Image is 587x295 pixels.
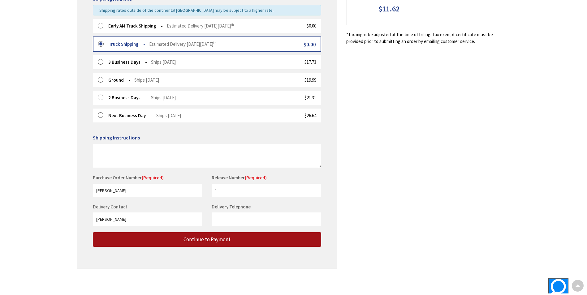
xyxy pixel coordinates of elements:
[304,77,316,83] span: $19.99
[307,23,316,29] span: $0.00
[167,23,234,29] span: Estimated Delivery [DATE][DATE]
[304,113,316,118] span: $26.64
[109,41,145,47] strong: Truck Shipping
[156,113,181,118] span: Ships [DATE]
[108,59,147,65] strong: 3 Business Days
[378,5,399,13] span: $11.62
[93,183,202,197] input: Purchase Order Number
[142,175,164,181] span: (Required)
[149,41,216,47] span: Estimated Delivery [DATE][DATE]
[93,174,164,181] label: Purchase Order Number
[151,95,176,100] span: Ships [DATE]
[304,95,316,100] span: $21.31
[304,59,316,65] span: $17.73
[108,95,147,100] strong: 2 Business Days
[245,175,267,181] span: (Required)
[108,23,163,29] strong: Early AM Truck Shipping
[108,113,152,118] strong: Next Business Day
[304,41,316,48] span: $0.00
[527,278,568,293] iframe: Opens a widget where you can find more information
[212,183,321,197] input: Release Number
[183,236,231,243] span: Continue to Payment
[108,77,130,83] strong: Ground
[93,204,129,210] label: Delivery Contact
[93,135,140,141] span: Shipping Instructions
[134,77,159,83] span: Ships [DATE]
[346,31,510,45] : *Tax might be adjusted at the time of billing. Tax exempt certificate must be provided prior to s...
[99,7,274,13] span: Shipping rates outside of the continental [GEOGRAPHIC_DATA] may be subject to a higher rate.
[213,41,216,45] sup: th
[93,232,321,247] button: Continue to Payment
[212,204,252,210] label: Delivery Telephone
[212,174,267,181] label: Release Number
[231,23,234,27] sup: th
[151,59,176,65] span: Ships [DATE]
